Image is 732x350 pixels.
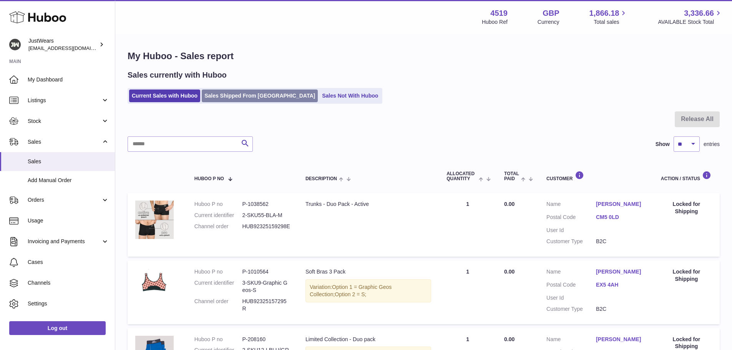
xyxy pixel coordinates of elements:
dt: User Id [546,294,596,302]
div: Huboo Ref [482,18,508,26]
label: Show [656,141,670,148]
a: 1,866.18 Total sales [589,8,628,26]
span: Settings [28,300,109,307]
dt: Current identifier [194,279,242,294]
dd: P-1038562 [242,201,290,208]
span: Listings [28,97,101,104]
span: Total sales [594,18,628,26]
span: Option 2 = S; [335,291,366,297]
span: Usage [28,217,109,224]
a: 3,336.66 AVAILABLE Stock Total [658,8,723,26]
span: Orders [28,196,101,204]
h2: Sales currently with Huboo [128,70,227,80]
div: Trunks - Duo Pack - Active [305,201,431,208]
dd: P-1010564 [242,268,290,275]
span: Huboo P no [194,176,224,181]
span: 3,336.66 [684,8,714,18]
dt: Postal Code [546,281,596,290]
div: Action / Status [661,171,712,181]
span: Option 1 = Graphic Geos Collection; [310,284,392,297]
dt: Channel order [194,298,242,312]
span: Sales [28,138,101,146]
dd: HUB92325159298E [242,223,290,230]
h1: My Huboo - Sales report [128,50,720,62]
dt: Huboo P no [194,201,242,208]
dt: Name [546,336,596,345]
span: 0.00 [504,336,515,342]
span: 0.00 [504,269,515,275]
a: [PERSON_NAME] [596,336,646,343]
span: AVAILABLE Stock Total [658,18,723,26]
img: 1742641808.jpg [135,201,174,239]
dt: Huboo P no [194,336,242,343]
td: 1 [439,260,496,324]
span: Sales [28,158,109,165]
div: Variation: [305,279,431,302]
dt: Current identifier [194,212,242,219]
div: JustWears [28,37,98,52]
dt: Name [546,201,596,210]
span: Description [305,176,337,181]
dt: User Id [546,227,596,234]
div: Currency [538,18,559,26]
span: Cases [28,259,109,266]
dd: 2-SKU55-BLA-M [242,212,290,219]
strong: GBP [543,8,559,18]
span: [EMAIL_ADDRESS][DOMAIN_NAME] [28,45,113,51]
dt: Customer Type [546,238,596,245]
dt: Huboo P no [194,268,242,275]
dt: Postal Code [546,214,596,223]
a: CM5 0LD [596,214,646,221]
dd: B2C [596,305,646,313]
strong: 4519 [490,8,508,18]
span: entries [704,141,720,148]
a: EX5 4AH [596,281,646,289]
dd: P-208160 [242,336,290,343]
span: 0.00 [504,201,515,207]
span: My Dashboard [28,76,109,83]
span: Channels [28,279,109,287]
dt: Channel order [194,223,242,230]
div: Limited Collection - Duo pack [305,336,431,343]
a: Log out [9,321,106,335]
dd: B2C [596,238,646,245]
span: Invoicing and Payments [28,238,101,245]
img: 45191726769692.JPG [135,268,174,294]
a: Sales Shipped From [GEOGRAPHIC_DATA] [202,90,318,102]
a: Sales Not With Huboo [319,90,381,102]
div: Locked for Shipping [661,268,712,283]
td: 1 [439,193,496,257]
a: [PERSON_NAME] [596,201,646,208]
span: ALLOCATED Quantity [447,171,477,181]
dd: 3-SKU9-Graphic Geos-S [242,279,290,294]
img: internalAdmin-4519@internal.huboo.com [9,39,21,50]
span: 1,866.18 [589,8,619,18]
a: Current Sales with Huboo [129,90,200,102]
dd: HUB92325157295R [242,298,290,312]
div: Soft Bras 3 Pack [305,268,431,275]
span: Add Manual Order [28,177,109,184]
a: [PERSON_NAME] [596,268,646,275]
span: Total paid [504,171,519,181]
div: Locked for Shipping [661,201,712,215]
dt: Name [546,268,596,277]
span: Stock [28,118,101,125]
div: Customer [546,171,646,181]
dt: Customer Type [546,305,596,313]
